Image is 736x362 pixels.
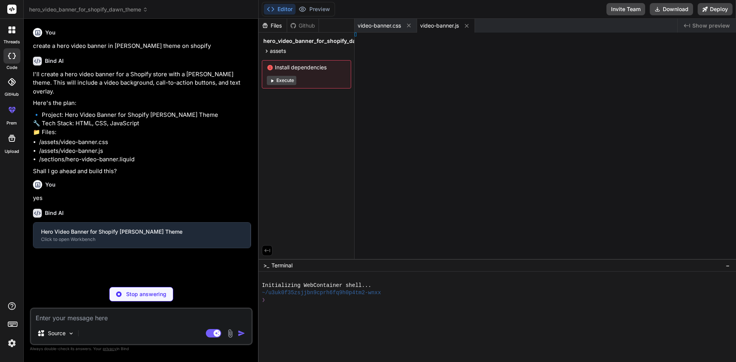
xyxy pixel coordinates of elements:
[30,345,253,352] p: Always double-check its answers. Your in Bind
[48,329,66,337] p: Source
[33,111,251,137] p: 🔹 Project: Hero Video Banner for Shopify [PERSON_NAME] Theme 🔧 Tech Stack: HTML, CSS, JavaScript ...
[296,4,333,15] button: Preview
[7,64,17,71] label: code
[650,3,693,15] button: Download
[39,138,251,147] li: /assets/video-banner.css
[724,259,731,272] button: −
[262,282,371,289] span: Initializing WebContainer shell...
[126,290,166,298] p: Stop answering
[262,289,381,296] span: ~/u3uk0f35zsjjbn9cprh6fq9h0p4tm2-wnxx
[358,22,401,29] span: video-banner.css
[33,167,251,176] p: Shall I go ahead and build this?
[267,64,346,71] span: Install dependencies
[45,209,64,217] h6: Bind AI
[5,91,19,98] label: GitHub
[103,346,117,351] span: privacy
[45,57,64,65] h6: Bind AI
[698,3,733,15] button: Deploy
[33,223,250,248] button: Hero Video Banner for Shopify [PERSON_NAME] ThemeClick to open Workbench
[259,22,287,29] div: Files
[606,3,645,15] button: Invite Team
[270,47,286,55] span: assets
[33,99,251,108] p: Here's the plan:
[45,29,56,36] h6: You
[39,155,251,164] li: /sections/hero-video-banner.liquid
[264,4,296,15] button: Editor
[726,262,730,269] span: −
[29,6,148,13] span: hero_video_banner_for_shopify_dawn_theme
[7,120,17,126] label: prem
[262,296,266,304] span: ❯
[33,194,251,203] p: yes
[267,76,296,85] button: Execute
[226,329,235,338] img: attachment
[271,262,292,269] span: Terminal
[5,337,18,350] img: settings
[41,228,243,236] div: Hero Video Banner for Shopify [PERSON_NAME] Theme
[33,70,251,96] p: I'll create a hero video banner for a Shopify store with a [PERSON_NAME] theme. This will include...
[45,181,56,188] h6: You
[39,147,251,156] li: /assets/video-banner.js
[420,22,459,29] span: video-banner.js
[3,39,20,45] label: threads
[68,330,74,337] img: Pick Models
[33,42,251,51] p: create a hero video banner in [PERSON_NAME] theme on shopify
[263,37,383,45] span: hero_video_banner_for_shopify_dawn_theme
[692,22,730,29] span: Show preview
[41,236,243,242] div: Click to open Workbench
[238,329,245,337] img: icon
[5,148,19,155] label: Upload
[287,22,319,29] div: Github
[263,262,269,269] span: >_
